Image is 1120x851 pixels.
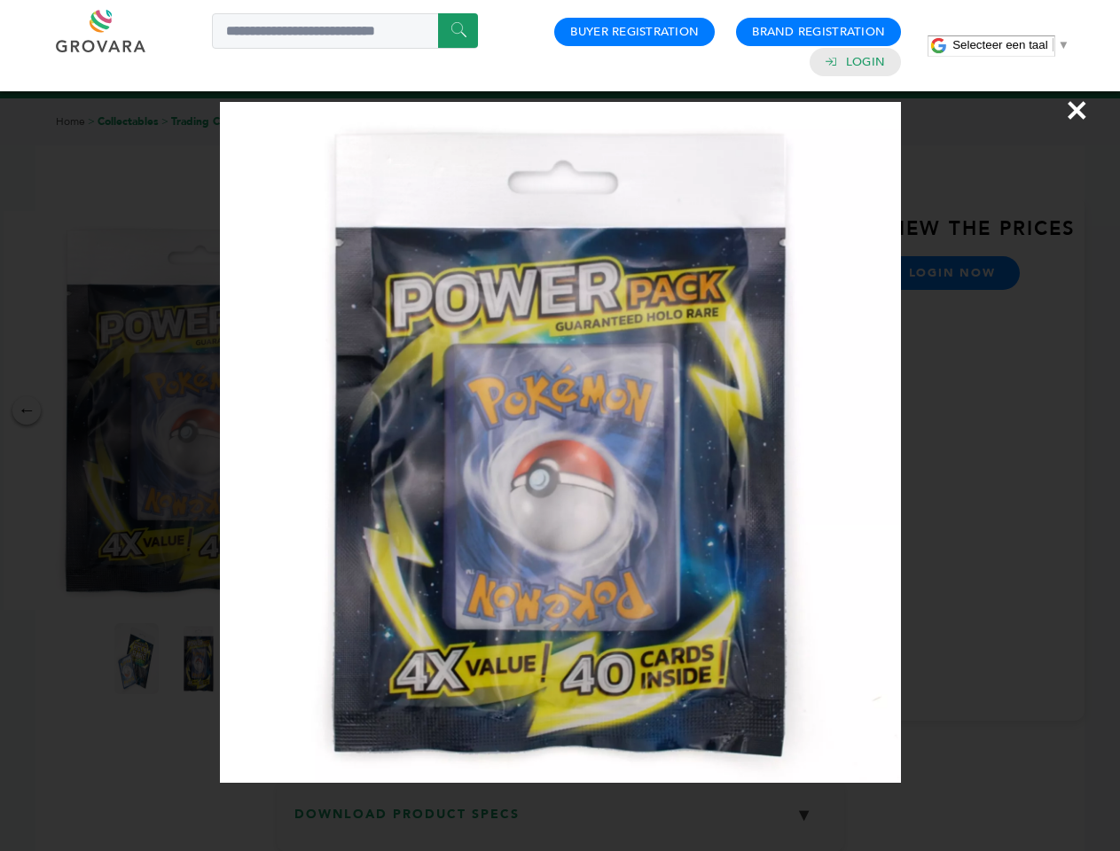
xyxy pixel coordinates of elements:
span: Selecteer een taal [952,38,1047,51]
input: Search a product or brand... [212,13,478,49]
a: Brand Registration [752,24,885,40]
a: Buyer Registration [570,24,699,40]
a: Login [846,54,885,70]
img: Image Preview [220,102,901,783]
a: Selecteer een taal​ [952,38,1069,51]
span: ▼ [1058,38,1069,51]
span: × [1065,85,1089,135]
